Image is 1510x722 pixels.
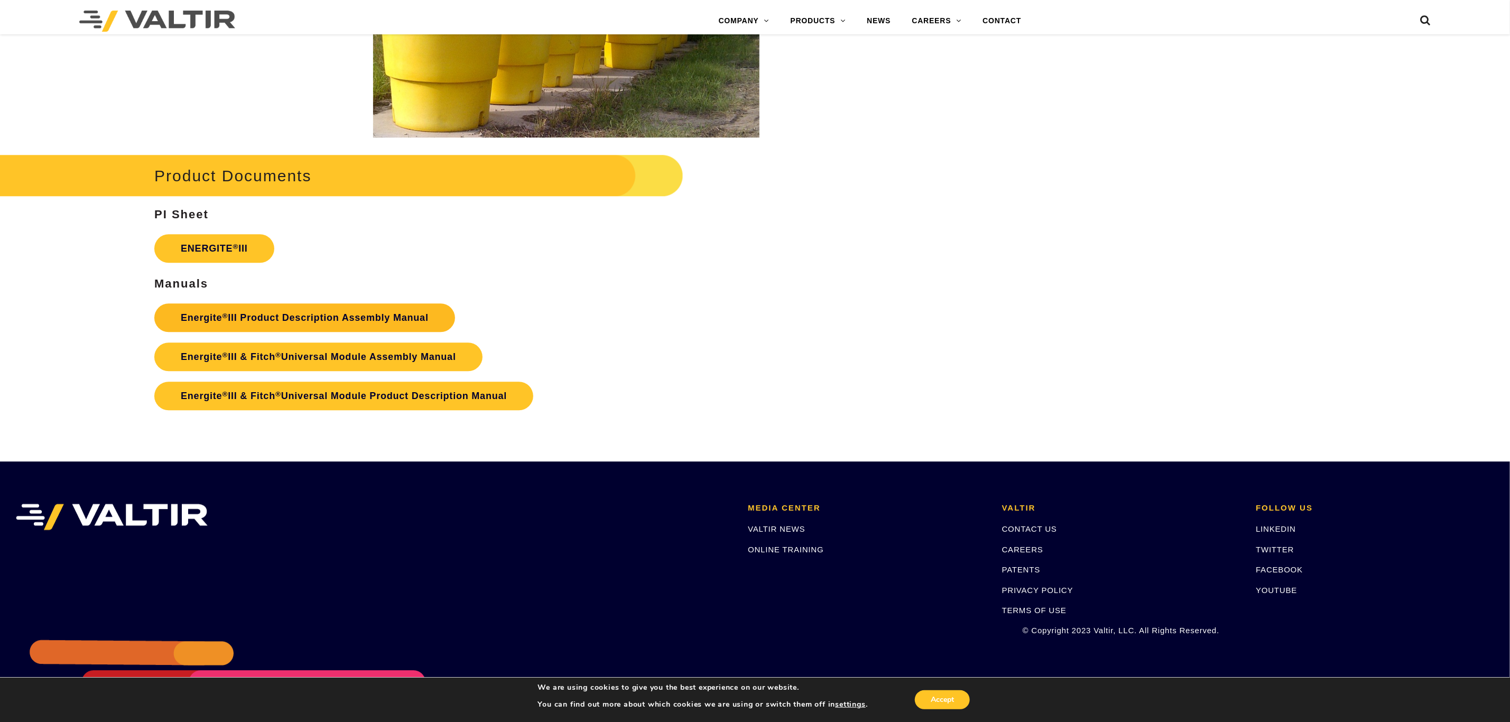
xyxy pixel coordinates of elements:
[748,504,986,513] h2: MEDIA CENTER
[1002,504,1240,513] h2: VALTIR
[1002,524,1057,533] a: CONTACT US
[233,243,239,251] sup: ®
[748,545,823,554] a: ONLINE TRAINING
[708,11,780,32] a: COMPANY
[223,312,228,320] sup: ®
[1256,565,1303,574] a: FACEBOOK
[856,11,901,32] a: NEWS
[223,390,228,398] sup: ®
[275,351,281,359] sup: ®
[1256,504,1494,513] h2: FOLLOW US
[223,351,228,359] sup: ®
[1256,545,1294,554] a: TWITTER
[154,208,209,221] strong: PI Sheet
[1002,624,1240,636] p: © Copyright 2023 Valtir, LLC. All Rights Reserved.
[1002,565,1041,574] a: PATENTS
[538,700,868,709] p: You can find out more about which cookies we are using or switch them off in .
[972,11,1032,32] a: CONTACT
[275,390,281,398] sup: ®
[154,303,455,332] a: Energite®III Product Description Assembly Manual
[538,683,868,692] p: We are using cookies to give you the best experience on our website.
[780,11,857,32] a: PRODUCTS
[1256,524,1296,533] a: LINKEDIN
[154,382,533,410] a: Energite®III & Fitch®Universal Module Product Description Manual
[16,504,208,530] img: VALTIR
[154,277,208,290] strong: Manuals
[915,690,970,709] button: Accept
[79,11,235,32] img: Valtir
[1256,586,1297,595] a: YOUTUBE
[154,234,274,263] a: ENERGITE®III
[835,700,865,709] button: settings
[1002,606,1067,615] a: TERMS OF USE
[154,343,483,371] a: Energite®III & Fitch®Universal Module Assembly Manual
[1002,545,1043,554] a: CAREERS
[748,524,805,533] a: VALTIR NEWS
[1002,586,1073,595] a: PRIVACY POLICY
[902,11,972,32] a: CAREERS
